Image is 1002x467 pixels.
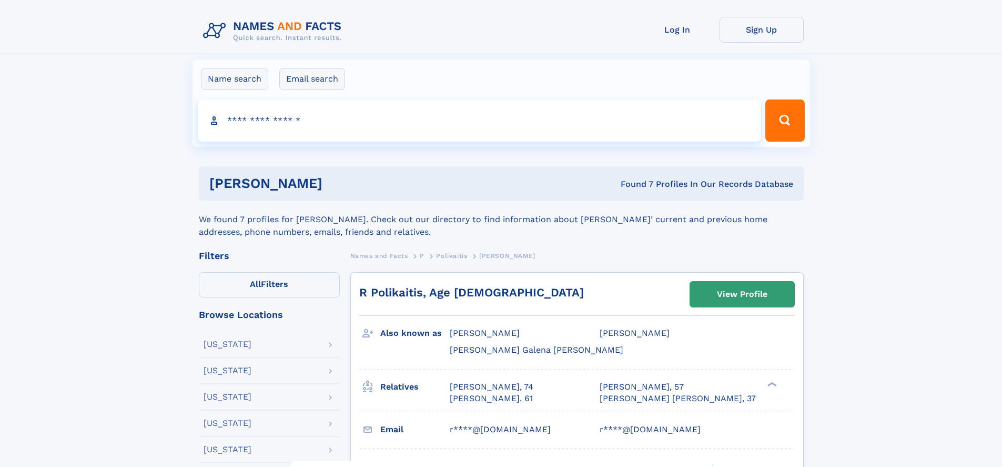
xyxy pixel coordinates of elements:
h3: Email [380,421,450,439]
div: [US_STATE] [204,366,251,375]
div: [US_STATE] [204,393,251,401]
div: We found 7 profiles for [PERSON_NAME]. Check out our directory to find information about [PERSON_... [199,201,804,239]
img: Logo Names and Facts [199,17,350,45]
h3: Also known as [380,324,450,342]
a: R Polikaitis, Age [DEMOGRAPHIC_DATA] [359,286,584,299]
a: Names and Facts [350,249,408,262]
a: [PERSON_NAME], 57 [600,381,684,393]
div: View Profile [717,282,767,306]
div: [US_STATE] [204,340,251,349]
a: Sign Up [720,17,804,43]
span: [PERSON_NAME] [450,328,520,338]
a: [PERSON_NAME] [PERSON_NAME], 37 [600,393,756,404]
label: Email search [279,68,345,90]
a: P [420,249,424,262]
div: [US_STATE] [204,445,251,454]
div: Found 7 Profiles In Our Records Database [471,178,793,190]
div: Filters [199,251,340,261]
input: search input [198,100,761,142]
div: Browse Locations [199,310,340,320]
span: All [250,279,261,289]
div: [US_STATE] [204,419,251,428]
h1: [PERSON_NAME] [209,177,472,190]
h3: Relatives [380,378,450,396]
label: Filters [199,272,340,297]
span: [PERSON_NAME] Galena [PERSON_NAME] [450,345,623,355]
a: [PERSON_NAME], 61 [450,393,533,404]
a: Polikaitis [436,249,467,262]
span: [PERSON_NAME] [479,252,535,260]
label: Name search [201,68,268,90]
a: Log In [635,17,720,43]
span: P [420,252,424,260]
div: ❯ [765,381,777,387]
a: View Profile [690,282,794,307]
button: Search Button [765,100,804,142]
a: [PERSON_NAME], 74 [450,381,533,393]
span: [PERSON_NAME] [600,328,670,338]
span: Polikaitis [436,252,467,260]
